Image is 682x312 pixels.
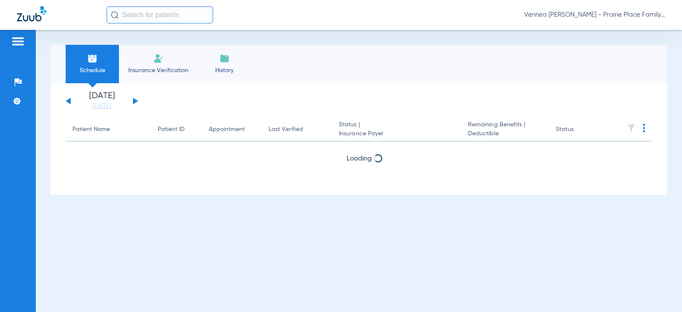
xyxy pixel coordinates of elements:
img: group-dot-blue.svg [643,124,645,132]
span: Insurance Payer [339,129,454,138]
img: Search Icon [111,11,118,19]
span: History [204,66,245,75]
img: History [220,53,230,64]
div: Patient Name [72,125,110,134]
div: Patient ID [158,125,185,134]
li: [DATE] [76,92,127,111]
span: Insurance Verification [125,66,191,75]
div: Appointment [209,125,255,134]
img: Zuub Logo [17,6,46,21]
span: Loading [347,155,372,162]
div: Patient Name [72,125,144,134]
img: filter.svg [627,124,636,132]
div: Last Verified [269,125,325,134]
th: Status [549,118,607,142]
div: Patient ID [158,125,195,134]
span: Verinea [PERSON_NAME] - Prairie Place Family Dental [524,11,665,19]
img: hamburger-icon [11,36,25,47]
th: Remaining Benefits | [461,118,549,142]
span: Deductible [468,129,542,138]
div: Appointment [209,125,245,134]
span: Schedule [72,66,113,75]
input: Search for patients [107,6,213,23]
a: [DATE] [76,102,127,111]
img: Manual Insurance Verification [153,53,164,64]
img: Schedule [87,53,98,64]
th: Status | [332,118,461,142]
div: Last Verified [269,125,303,134]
